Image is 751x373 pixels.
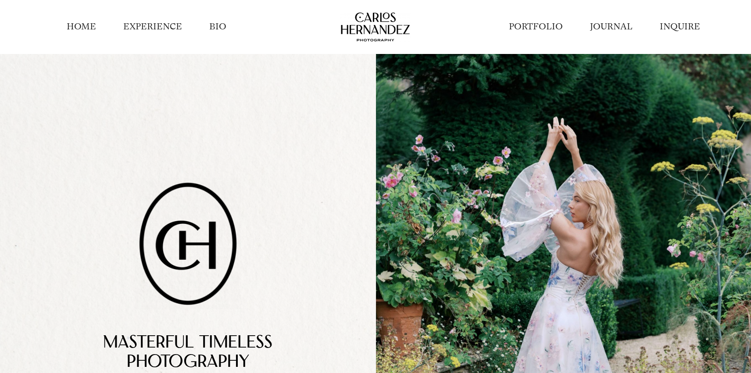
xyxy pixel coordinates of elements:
a: BIO [209,21,226,33]
a: HOME [67,21,96,33]
a: JOURNAL [590,21,633,33]
a: PORTFOLIO [509,21,563,33]
span: PhotoGrAphy [127,354,249,371]
a: INQUIRE [660,21,700,33]
a: EXPERIENCE [123,21,182,33]
span: Masterful TimelEss [103,335,272,352]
